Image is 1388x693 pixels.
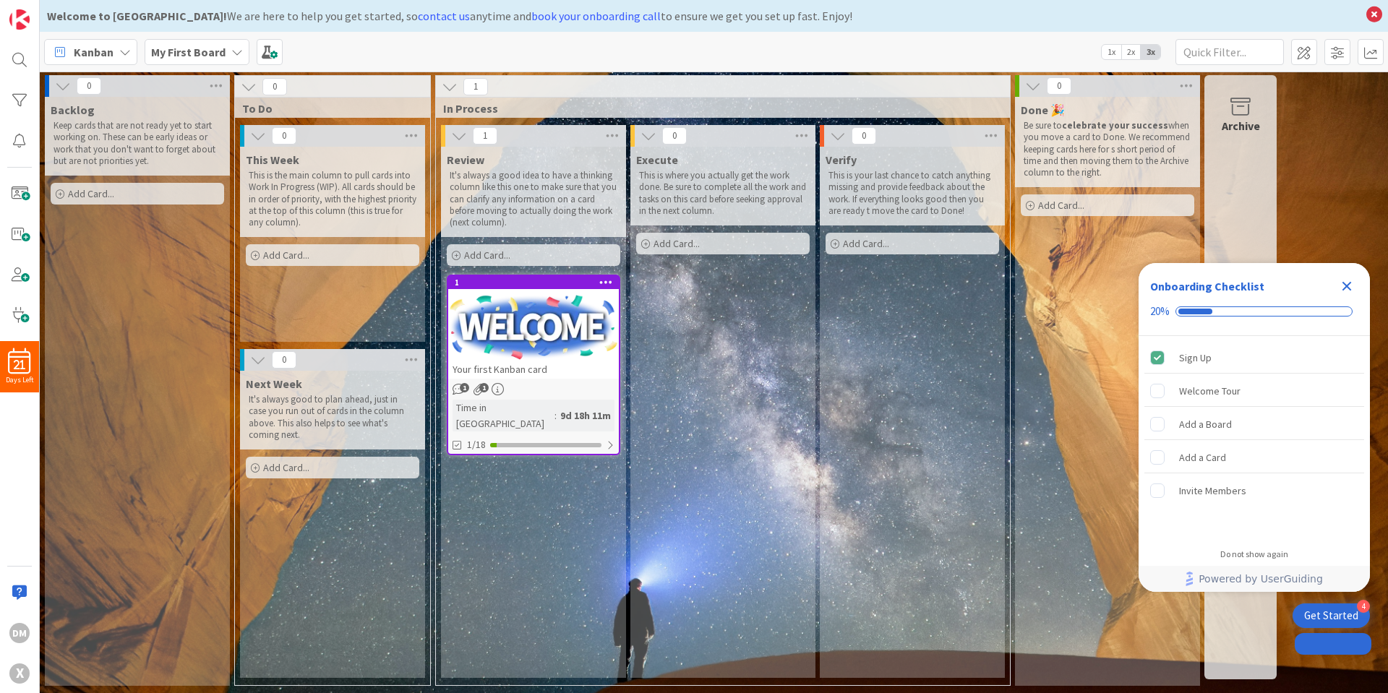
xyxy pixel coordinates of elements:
div: We are here to help you get started, so anytime and to ensure we get you set up fast. Enjoy! [47,7,1359,25]
b: Welcome to [GEOGRAPHIC_DATA]! [47,9,227,23]
div: 4 [1357,600,1370,613]
span: Kanban [74,43,113,61]
span: 0 [272,351,296,369]
p: It's always a good idea to have a thinking column like this one to make sure that you can clarify... [450,170,617,228]
a: book your onboarding call [531,9,661,23]
span: Add Card... [1038,199,1084,212]
input: Quick Filter... [1175,39,1284,65]
p: This is the main column to pull cards into Work In Progress (WIP). All cards should be in order o... [249,170,416,228]
a: contact us [418,9,470,23]
span: Execute [636,152,678,167]
div: Checklist progress: 20% [1150,305,1358,318]
img: Visit kanbanzone.com [9,9,30,30]
span: In Process [443,101,992,116]
span: This Week [246,152,299,167]
span: Add Card... [843,237,889,250]
span: Add Card... [654,237,700,250]
div: Add a Board [1179,416,1232,433]
span: Add Card... [68,187,114,200]
div: Onboarding Checklist [1150,277,1264,295]
span: 1 [463,78,488,95]
a: Powered by UserGuiding [1146,566,1363,592]
span: : [554,408,557,423]
span: Add Card... [464,249,510,262]
div: 1Your first Kanban card [448,276,619,379]
span: 1 [479,383,489,392]
div: 1 [455,277,619,288]
span: 0 [262,78,287,95]
div: Footer [1139,566,1370,592]
div: 1 [448,276,619,289]
span: Verify [826,152,857,167]
p: Keep cards that are not ready yet to start working on. These can be early ideas or work that you ... [53,120,221,167]
span: 0 [852,127,876,145]
div: X [9,663,30,684]
div: Your first Kanban card [448,360,619,379]
span: Backlog [51,103,95,117]
strong: celebrate your success [1062,119,1168,132]
div: Archive [1222,117,1260,134]
div: Sign Up is complete. [1144,342,1364,374]
div: Add a Card is incomplete. [1144,442,1364,473]
span: To Do [242,101,412,116]
p: This is your last chance to catch anything missing and provide feedback about the work. If everyt... [828,170,996,217]
div: Do not show again [1220,548,1288,560]
div: Welcome Tour is incomplete. [1144,375,1364,407]
div: Open Get Started checklist, remaining modules: 4 [1293,603,1370,628]
p: This is where you actually get the work done. Be sure to complete all the work and tasks on this ... [639,170,807,217]
p: It's always good to plan ahead, just in case you run out of cards in the column above. This also ... [249,394,416,441]
span: 0 [662,127,687,145]
span: 0 [1047,77,1071,95]
span: Powered by UserGuiding [1199,570,1323,587]
span: 3x [1141,45,1160,59]
div: Checklist items [1139,336,1370,539]
div: 9d 18h 11m [557,408,614,423]
div: Get Started [1304,608,1358,623]
span: 21 [14,360,25,370]
div: Add a Card [1179,449,1226,466]
span: 1x [1102,45,1121,59]
span: 2x [1121,45,1141,59]
span: Add Card... [263,461,309,474]
div: DM [9,623,30,643]
div: 20% [1150,305,1170,318]
p: Be sure to when you move a card to Done. We recommend keeping cards here for s short period of ti... [1024,120,1191,178]
span: 0 [77,77,101,95]
span: 1 [460,383,469,392]
b: My First Board [151,45,226,59]
div: Invite Members is incomplete. [1144,475,1364,507]
div: Sign Up [1179,349,1212,366]
span: Next Week [246,376,302,391]
span: 0 [272,127,296,145]
div: Invite Members [1179,482,1246,499]
span: 1/18 [467,437,486,452]
span: Review [447,152,484,167]
span: Add Card... [263,249,309,262]
div: Close Checklist [1335,275,1358,298]
div: Add a Board is incomplete. [1144,408,1364,440]
div: Time in [GEOGRAPHIC_DATA] [453,400,554,431]
span: 1 [473,127,497,145]
div: Welcome Tour [1179,382,1241,400]
span: Done 🎉 [1021,103,1065,117]
div: Checklist Container [1139,263,1370,592]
